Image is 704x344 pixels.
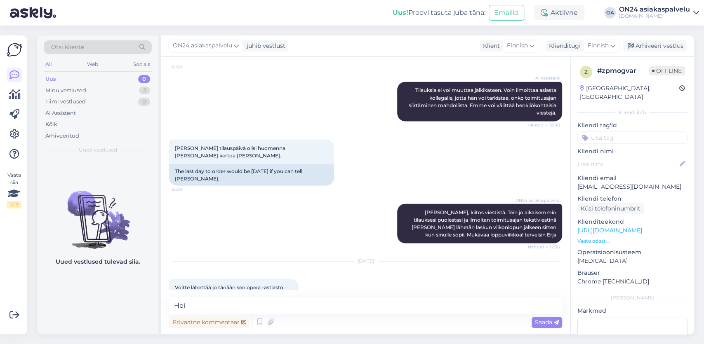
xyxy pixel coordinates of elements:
[169,317,250,328] div: Privaatne kommentaar
[577,203,644,214] div: Küsi telefoninumbrit
[577,147,688,156] p: Kliendi nimi
[169,257,562,264] div: [DATE]
[139,87,150,95] div: 2
[45,132,79,140] div: Arhiveeritud
[546,42,581,50] div: Klienditugi
[577,248,688,257] p: Operatsioonisüsteem
[138,98,150,106] div: 0
[7,42,22,58] img: Askly Logo
[7,201,21,208] div: 2 / 3
[175,284,285,290] span: Voitte lähettää jo tänään sen opera -astiasto.
[393,8,485,18] div: Proovi tasuta juba täna:
[534,5,584,20] div: Aktiivne
[577,121,688,130] p: Kliendi tag'id
[623,40,687,51] div: Arhiveeri vestlus
[577,109,688,116] div: Kliendi info
[619,13,690,19] div: [DOMAIN_NAME]
[175,145,287,158] span: [PERSON_NAME] tilauspäivä olisi huomenna [PERSON_NAME] kertoa [PERSON_NAME].
[44,59,53,70] div: All
[37,176,158,250] img: No chats
[588,41,609,50] span: Finnish
[649,66,685,75] span: Offline
[578,159,678,168] input: Lisa nimi
[409,87,558,115] span: Tilauksia ei voi muuttaa jälkikäteen. Voin ilmoittaa asiasta kollegalle, jotta hän voi tarkistaa,...
[79,146,117,154] span: Uued vestlused
[577,277,688,286] p: Chrome [TECHNICAL_ID]
[56,257,140,266] p: Uued vestlused tulevad siia.
[529,75,560,81] span: AI Assistent
[243,42,285,50] div: juhib vestlust
[412,209,558,237] span: [PERSON_NAME], kiitos viestistä. Tein jo aikaisemmin tilauksesi puolestasi ja ilmoitan toimitusaj...
[577,237,688,245] p: Vaata edasi ...
[51,43,84,51] span: Otsi kliente
[584,69,588,75] span: z
[604,7,616,19] div: OA
[507,41,528,50] span: Finnish
[172,64,202,70] span: 12:08
[580,84,679,101] div: [GEOGRAPHIC_DATA], [GEOGRAPHIC_DATA]
[7,171,21,208] div: Vaata siia
[85,59,100,70] div: Web
[516,197,560,203] span: ON24 asiakaspalvelu
[577,294,688,302] div: [PERSON_NAME]
[535,318,559,326] span: Saada
[577,194,688,203] p: Kliendi telefon
[577,174,688,183] p: Kliendi email
[45,120,57,129] div: Kõik
[577,131,688,144] input: Lisa tag
[169,297,562,314] textarea: Hei
[577,218,688,226] p: Klienditeekond
[393,9,408,16] b: Uus!
[45,87,86,95] div: Minu vestlused
[577,257,688,265] p: [MEDICAL_DATA]
[169,164,334,185] div: The last day to order would be [DATE] if you can tell [PERSON_NAME].
[577,269,688,277] p: Brauser
[138,75,150,83] div: 0
[619,6,699,19] a: ON24 asiakaspalvelu[DOMAIN_NAME]
[577,307,688,315] p: Märkmed
[45,75,56,83] div: Uus
[528,243,560,250] span: Nähtud ✓ 12:38
[597,66,649,76] div: # zpmogvar
[173,41,232,50] span: ON24 asiakaspalvelu
[132,59,152,70] div: Socials
[577,227,642,234] a: [URL][DOMAIN_NAME]
[45,109,76,117] div: AI Assistent
[480,42,500,50] div: Klient
[172,186,202,192] span: 12:09
[489,5,524,21] button: Emailid
[45,98,86,106] div: Tiimi vestlused
[619,6,690,13] div: ON24 asiakaspalvelu
[577,183,688,191] p: [EMAIL_ADDRESS][DOMAIN_NAME]
[527,122,560,128] span: Nähtud ✓ 12:08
